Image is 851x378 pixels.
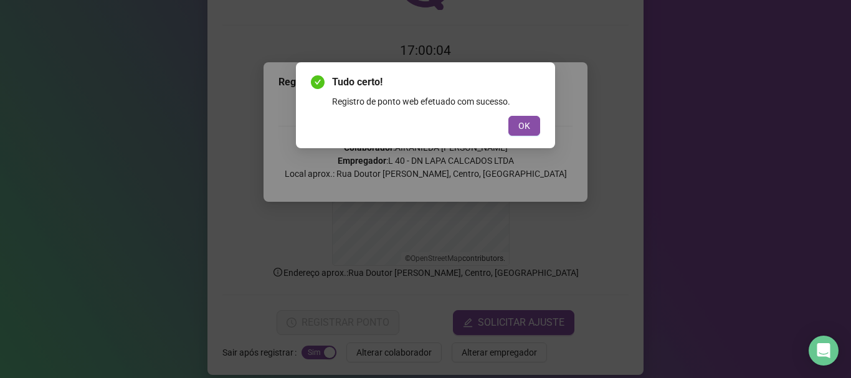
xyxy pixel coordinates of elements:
span: OK [518,119,530,133]
div: Open Intercom Messenger [809,336,839,366]
div: Registro de ponto web efetuado com sucesso. [332,95,540,108]
button: OK [508,116,540,136]
span: Tudo certo! [332,75,540,90]
span: check-circle [311,75,325,89]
